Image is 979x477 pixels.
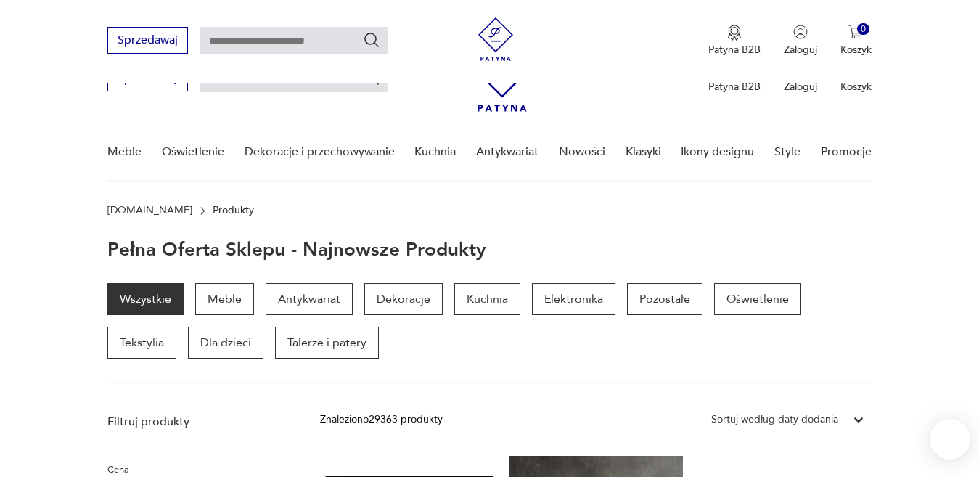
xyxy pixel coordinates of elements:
[857,23,869,36] div: 0
[107,205,192,216] a: [DOMAIN_NAME]
[708,25,761,57] button: Patyna B2B
[107,414,285,430] p: Filtruj produkty
[708,43,761,57] p: Patyna B2B
[784,43,817,57] p: Zaloguj
[107,36,188,46] a: Sprzedawaj
[107,240,486,260] h1: Pełna oferta sklepu - najnowsze produkty
[840,43,872,57] p: Koszyk
[162,124,224,180] a: Oświetlenie
[821,124,872,180] a: Promocje
[532,283,615,315] a: Elektronika
[627,283,702,315] a: Pozostałe
[784,25,817,57] button: Zaloguj
[320,412,443,428] div: Znaleziono 29363 produkty
[774,124,800,180] a: Style
[107,124,142,180] a: Meble
[784,80,817,94] p: Zaloguj
[708,25,761,57] a: Ikona medaluPatyna B2B
[711,412,838,428] div: Sortuj według daty dodania
[188,327,263,359] a: Dla dzieci
[107,283,184,315] a: Wszystkie
[275,327,379,359] a: Talerze i patery
[245,124,395,180] a: Dekoracje i przechowywanie
[714,283,801,315] a: Oświetlenie
[363,31,380,49] button: Szukaj
[848,25,863,39] img: Ikona koszyka
[107,74,188,84] a: Sprzedawaj
[681,124,754,180] a: Ikony designu
[364,283,443,315] a: Dekoracje
[454,283,520,315] a: Kuchnia
[793,25,808,39] img: Ikonka użytkownika
[727,25,742,41] img: Ikona medalu
[195,283,254,315] a: Meble
[626,124,661,180] a: Klasyki
[414,124,456,180] a: Kuchnia
[476,124,538,180] a: Antykwariat
[213,205,254,216] p: Produkty
[474,17,517,61] img: Patyna - sklep z meblami i dekoracjami vintage
[840,25,872,57] button: 0Koszyk
[840,80,872,94] p: Koszyk
[107,27,188,54] button: Sprzedawaj
[107,327,176,359] a: Tekstylia
[930,419,970,460] iframe: Smartsupp widget button
[559,124,605,180] a: Nowości
[708,80,761,94] p: Patyna B2B
[266,283,353,315] a: Antykwariat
